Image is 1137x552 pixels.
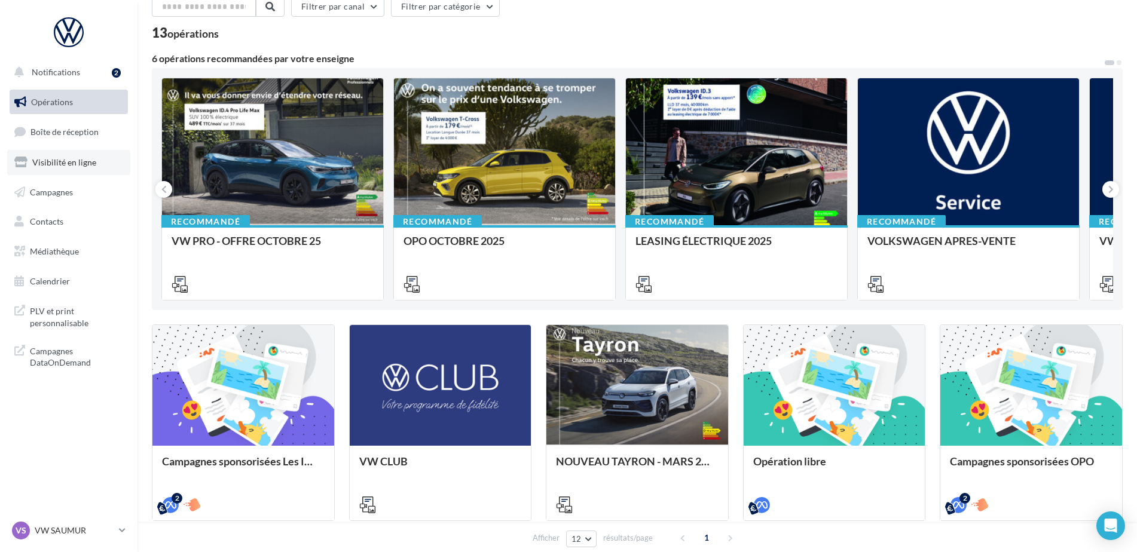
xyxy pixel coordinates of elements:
[32,157,96,167] span: Visibilité en ligne
[556,455,719,479] div: NOUVEAU TAYRON - MARS 2025
[857,215,946,228] div: Recommandé
[31,97,73,107] span: Opérations
[950,455,1112,479] div: Campagnes sponsorisées OPO
[161,215,250,228] div: Recommandé
[404,235,606,259] div: OPO OCTOBRE 2025
[30,276,70,286] span: Calendrier
[7,60,126,85] button: Notifications 2
[35,525,114,536] p: VW SAUMUR
[16,525,26,536] span: VS
[152,26,219,39] div: 13
[112,68,121,78] div: 2
[30,127,99,137] span: Boîte de réception
[7,269,130,294] a: Calendrier
[172,493,182,504] div: 2
[7,150,130,175] a: Visibilité en ligne
[30,186,73,197] span: Campagnes
[7,338,130,373] a: Campagnes DataOnDemand
[172,235,374,259] div: VW PRO - OFFRE OCTOBRE 25
[753,455,916,479] div: Opération libre
[7,298,130,333] a: PLV et print personnalisable
[697,528,716,547] span: 1
[571,534,582,544] span: 12
[162,455,325,479] div: Campagnes sponsorisées Les Instants VW Octobre
[30,246,79,256] span: Médiathèque
[152,54,1104,63] div: 6 opérations recommandées par votre enseigne
[167,28,219,39] div: opérations
[625,215,714,228] div: Recommandé
[10,519,128,542] a: VS VW SAUMUR
[7,209,130,234] a: Contacts
[7,90,130,115] a: Opérations
[867,235,1069,259] div: VOLKSWAGEN APRES-VENTE
[7,239,130,264] a: Médiathèque
[32,67,80,77] span: Notifications
[566,530,597,547] button: 12
[30,343,123,369] span: Campagnes DataOnDemand
[30,216,63,226] span: Contacts
[7,180,130,205] a: Campagnes
[959,493,970,504] div: 2
[30,303,123,329] span: PLV et print personnalisable
[359,455,522,479] div: VW CLUB
[533,532,560,544] span: Afficher
[635,235,838,259] div: LEASING ÉLECTRIQUE 2025
[1096,511,1125,540] div: Open Intercom Messenger
[603,532,653,544] span: résultats/page
[393,215,482,228] div: Recommandé
[7,119,130,145] a: Boîte de réception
